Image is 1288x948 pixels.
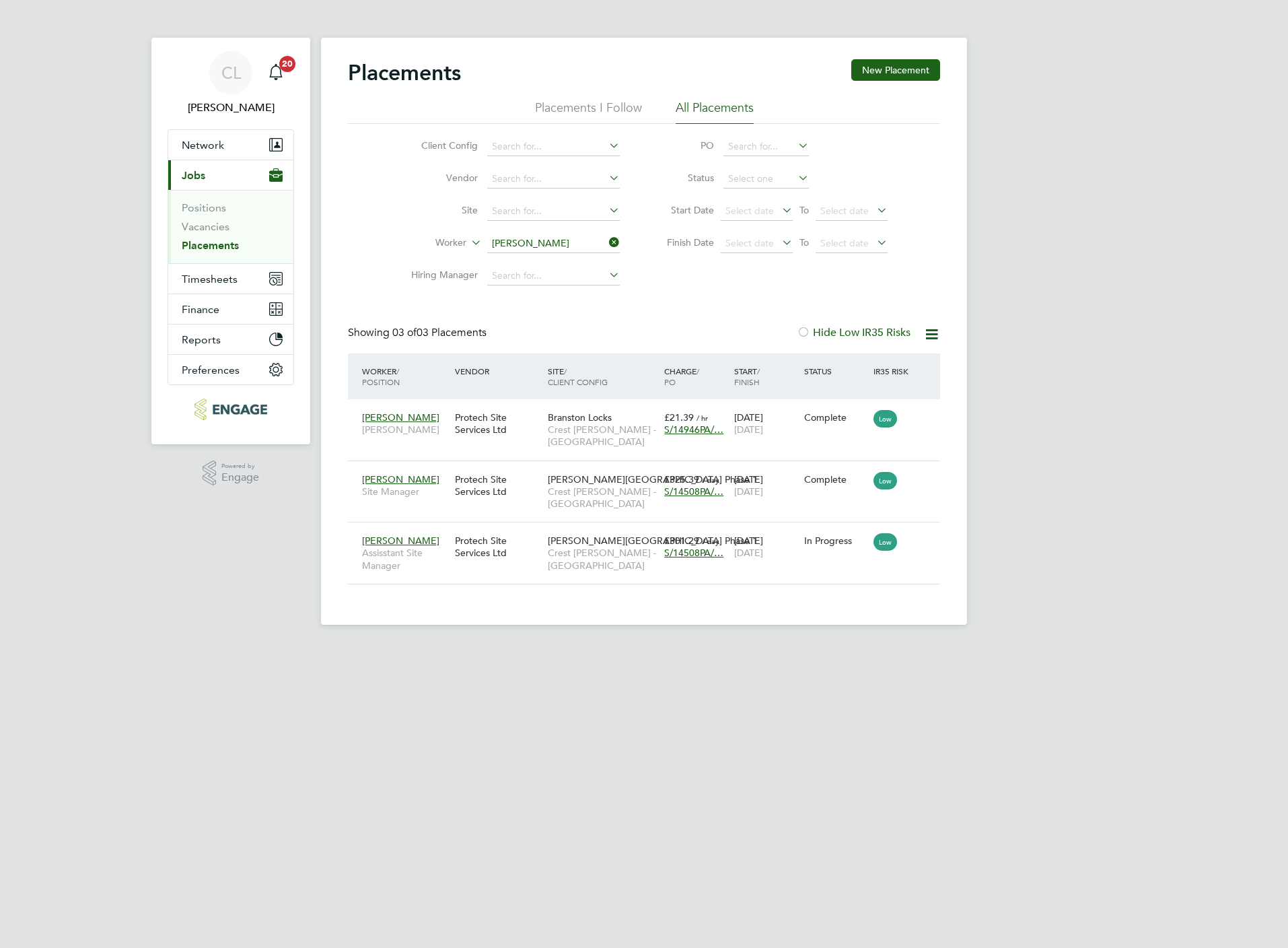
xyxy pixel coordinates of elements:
[544,359,661,394] div: Site
[535,100,642,124] li: Placements I Follow
[452,528,544,566] div: Protech Site Services Ltd
[731,359,801,394] div: Start
[194,399,266,420] img: protechltd-logo-retina.png
[168,160,293,190] button: Jobs
[168,355,293,384] button: Preferences
[653,236,714,248] label: Finish Date
[168,294,293,324] button: Finance
[362,547,448,571] span: Assisstant Site Manager
[548,473,758,485] span: [PERSON_NAME][GEOGRAPHIC_DATA] Phase 1
[548,411,612,424] span: Branston Locks
[182,220,229,233] a: Vacancies
[168,51,294,116] a: CL[PERSON_NAME]
[804,535,867,547] div: In Progress
[548,547,657,571] span: Crest [PERSON_NAME] - [GEOGRAPHIC_DATA]
[653,204,714,216] label: Start Date
[392,326,417,339] span: 03 of
[873,410,897,428] span: Low
[362,411,439,424] span: [PERSON_NAME]
[820,205,869,217] span: Select date
[734,366,760,387] span: / Finish
[279,56,295,72] span: 20
[723,137,809,156] input: Search for...
[487,267,620,285] input: Search for...
[851,59,940,81] button: New Placement
[400,172,478,184] label: Vendor
[168,325,293,354] button: Reports
[359,527,940,539] a: [PERSON_NAME]Assisstant Site ManagerProtech Site Services Ltd[PERSON_NAME][GEOGRAPHIC_DATA] Phase...
[400,139,478,151] label: Client Config
[664,411,694,424] span: £21.39
[548,485,657,510] span: Crest [PERSON_NAME] - [GEOGRAPHIC_DATA]
[731,467,801,504] div: [DATE]
[804,473,867,485] div: Complete
[664,366,699,387] span: / PO
[362,535,439,547] span: [PERSON_NAME]
[182,139,224,151] span: Network
[400,204,478,216] label: Site
[723,170,809,189] input: Select one
[664,485,723,498] span: S/14508PA/…
[182,239,239,252] a: Placements
[702,475,719,485] span: / day
[168,130,293,160] button: Network
[801,359,871,383] div: Status
[221,472,259,483] span: Engage
[168,264,293,294] button: Timesheets
[487,137,620,156] input: Search for...
[182,303,219,316] span: Finance
[664,473,699,485] span: £325.39
[725,205,774,217] span: Select date
[734,485,763,498] span: [DATE]
[820,237,869,249] span: Select date
[734,424,763,436] span: [DATE]
[221,461,259,472] span: Powered by
[452,359,544,383] div: Vendor
[653,139,714,151] label: PO
[487,202,620,221] input: Search for...
[870,359,917,383] div: IR35 Risk
[548,366,608,387] span: / Client Config
[696,413,708,423] span: / hr
[795,234,813,251] span: To
[362,473,439,485] span: [PERSON_NAME]
[548,535,758,547] span: [PERSON_NAME][GEOGRAPHIC_DATA] Phase 1
[348,326,489,340] div: Showing
[203,461,260,486] a: Powered byEngage
[452,467,544,504] div: Protech Site Services Ltd
[262,51,289,94] a: 20
[664,424,723,436] span: S/14946PA/…
[452,405,544,442] div: Protech Site Services Ltd
[359,404,940,415] a: [PERSON_NAME][PERSON_NAME]Protech Site Services LtdBranston LocksCrest [PERSON_NAME] - [GEOGRAPHI...
[804,411,867,424] div: Complete
[168,399,294,420] a: Go to home page
[389,236,466,250] label: Worker
[359,466,940,477] a: [PERSON_NAME]Site ManagerProtech Site Services Ltd[PERSON_NAME][GEOGRAPHIC_DATA] Phase 1Crest [PE...
[392,326,487,339] span: 03 Placements
[362,366,400,387] span: / Position
[182,333,221,346] span: Reports
[873,533,897,551] span: Low
[734,547,763,559] span: [DATE]
[664,547,723,559] span: S/14508PA/…
[725,237,774,249] span: Select date
[362,424,448,436] span: [PERSON_NAME]
[731,528,801,566] div: [DATE]
[664,535,699,547] span: £301.29
[487,234,620,253] input: Search for...
[676,100,754,124] li: All Placements
[702,536,719,546] span: / day
[362,485,448,498] span: Site Manager
[151,38,310,444] nav: Main navigation
[182,364,240,376] span: Preferences
[548,424,657,448] span: Crest [PERSON_NAME] - [GEOGRAPHIC_DATA]
[182,273,238,285] span: Timesheets
[221,64,241,81] span: CL
[168,190,293,263] div: Jobs
[653,172,714,184] label: Status
[182,169,205,182] span: Jobs
[168,100,294,116] span: Chloe Lyons
[400,269,478,281] label: Hiring Manager
[359,359,452,394] div: Worker
[182,201,226,214] a: Positions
